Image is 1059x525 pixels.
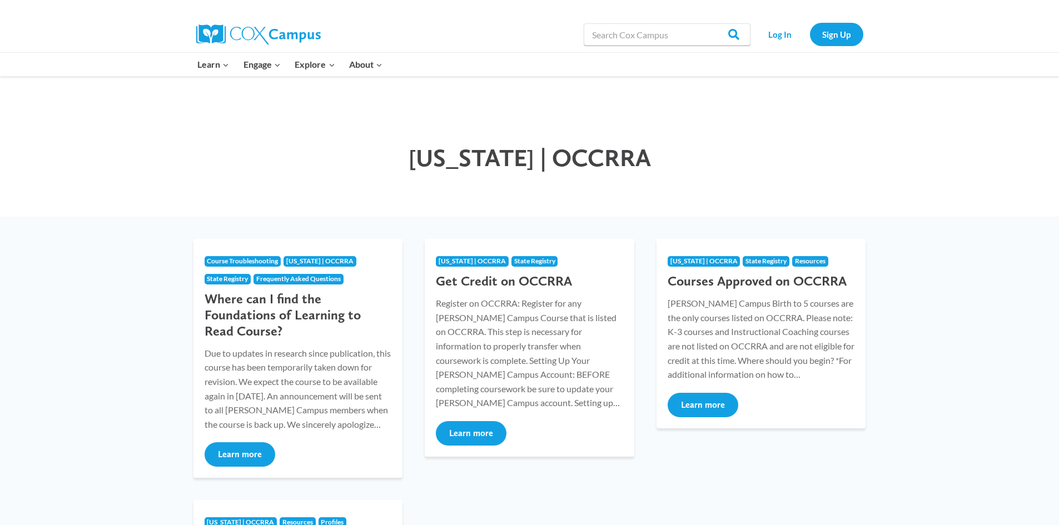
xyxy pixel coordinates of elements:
[810,23,863,46] a: Sign Up
[286,257,354,265] span: [US_STATE] | OCCRRA
[205,291,392,339] h3: Where can I find the Foundations of Learning to Read Course?
[756,23,804,46] a: Log In
[425,239,634,457] a: [US_STATE] | OCCRRAState Registry Get Credit on OCCRRA Register on OCCRRA: Register for any [PERS...
[668,273,855,289] h3: Courses Approved on OCCRRA
[756,23,863,46] nav: Secondary Navigation
[668,393,738,417] button: Learn more
[795,257,826,265] span: Resources
[436,273,623,289] h3: Get Credit on OCCRRA
[205,346,392,432] p: Due to updates in research since publication, this course has been temporarily taken down for rev...
[193,239,403,478] a: Course Troubleshooting[US_STATE] | OCCRRAState RegistryFrequently Asked Questions Where can I fin...
[409,143,651,172] span: [US_STATE] | OCCRRA
[670,257,738,265] span: [US_STATE] | OCCRRA
[436,296,623,410] p: Register on OCCRRA: Register for any [PERSON_NAME] Campus Course that is listed on OCCRRA. This s...
[197,57,229,72] span: Learn
[256,274,341,283] span: Frequently Asked Questions
[191,53,390,76] nav: Primary Navigation
[657,239,866,428] a: [US_STATE] | OCCRRAState RegistryResources Courses Approved on OCCRRA [PERSON_NAME] Campus Birth ...
[436,421,506,446] button: Learn more
[584,23,750,46] input: Search Cox Campus
[207,257,278,265] span: Course Troubleshooting
[295,57,335,72] span: Explore
[196,24,321,44] img: Cox Campus
[439,257,506,265] span: [US_STATE] | OCCRRA
[205,442,275,467] button: Learn more
[745,257,787,265] span: State Registry
[349,57,382,72] span: About
[207,274,248,283] span: State Registry
[514,257,555,265] span: State Registry
[243,57,281,72] span: Engage
[668,296,855,382] p: [PERSON_NAME] Campus Birth to 5 courses are the only courses listed on OCCRRA. Please note: K-3 c...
